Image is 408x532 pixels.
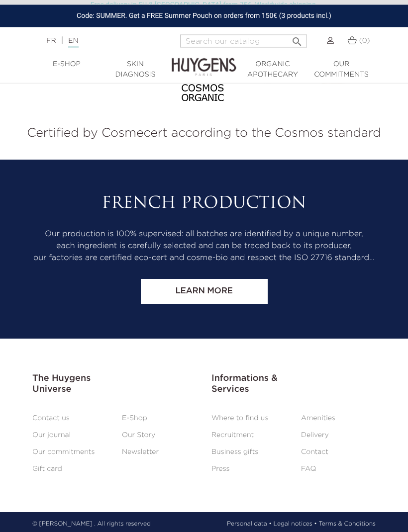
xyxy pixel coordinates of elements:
a: Our Story [122,432,155,439]
a: Business gifts [211,449,258,456]
a: E-Shop [32,59,101,70]
a: Learn more [141,279,268,304]
a: Gift card [32,466,62,473]
p: each ingredient is carefully selected and can be traced back to its producer, [32,241,376,253]
p: Our production is 100% supervised: all batches are identified by a unique number, [32,229,376,241]
h3: Informations & Services [211,374,376,395]
i:  [291,33,303,45]
a: Organic Apothecary [238,59,307,80]
img: Huygens [172,42,236,78]
a: Our commitments [32,449,95,456]
a: Terms & Conditions [319,520,376,529]
a: EN [68,37,78,48]
a: Contact [301,449,328,456]
a: Press [211,466,230,473]
p: Certified by Cosmecert according to the Cosmos standard [7,124,401,143]
a: E-Shop [122,415,147,422]
span: (0) [359,37,370,44]
button:  [288,32,306,45]
a: FR [46,37,56,44]
a: Contact us [32,415,70,422]
h3: The Huygens Universe [32,374,197,395]
div: | [41,35,162,47]
p: our factories are certified eco-cert and cosme-bio and respect the ISO 27716 standard… [32,253,376,265]
a: Newsletter [122,449,159,456]
a: Amenities [301,415,335,422]
a: Where to find us [211,415,268,422]
a: Recruitment [211,432,254,439]
a: Our journal [32,432,71,439]
p: © [PERSON_NAME] . All rights reserved [32,520,151,529]
a: Skin Diagnosis [101,59,170,80]
a: Delivery [301,432,329,439]
a: FAQ [301,466,316,473]
input: Search [180,35,307,48]
a: Our commitments [307,59,376,80]
a: Legal notices • [274,520,317,529]
a: Personal data • [227,520,272,529]
h2: French production [32,195,376,214]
